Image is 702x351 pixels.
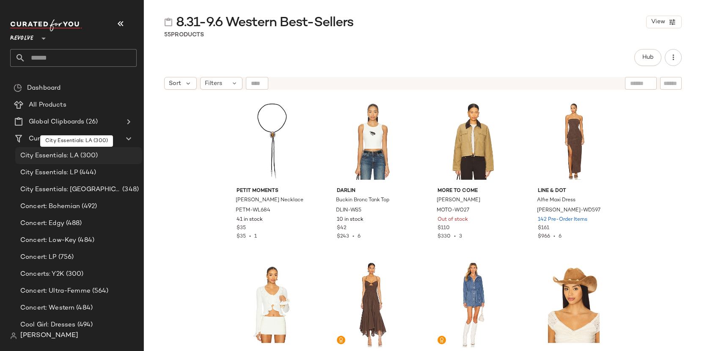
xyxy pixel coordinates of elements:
[439,337,444,343] img: svg%3e
[349,234,358,239] span: •
[451,234,459,239] span: •
[14,84,22,92] img: svg%3e
[438,216,468,224] span: Out of stock
[538,216,587,224] span: 142 Pre-Order Items
[20,151,79,161] span: City Essentials: LA
[531,99,616,184] img: LEAX-WD597_V1.jpg
[74,303,93,313] span: (484)
[337,234,349,239] span: $243
[169,79,181,88] span: Sort
[57,252,74,262] span: (756)
[339,337,344,343] img: svg%3e
[237,216,263,224] span: 41 in stock
[29,134,59,144] span: Curations
[438,234,451,239] span: $330
[29,117,84,127] span: Global Clipboards
[358,234,361,239] span: 6
[29,100,66,110] span: All Products
[20,219,64,228] span: Concert: Edgy
[76,236,94,245] span: (484)
[431,99,516,184] img: MOTO-WO27_V1.jpg
[337,216,363,224] span: 10 in stock
[20,252,57,262] span: Concert: LP
[64,219,82,228] span: (488)
[164,18,173,26] img: svg%3e
[20,286,91,296] span: Concert: Ultra-Femme
[330,262,415,347] img: SDYS-WD109_V1.jpg
[438,187,509,195] span: MORE TO COME
[236,197,303,204] span: [PERSON_NAME] Necklace
[438,225,450,232] span: $110
[538,187,609,195] span: Line & Dot
[254,234,257,239] span: 1
[20,320,76,330] span: Cool Girl: Dresses
[59,134,76,144] span: (511)
[64,269,84,279] span: (300)
[431,262,516,347] img: SPDW-WD1691_V1.jpg
[538,225,549,232] span: $161
[20,331,78,341] span: [PERSON_NAME]
[230,99,315,184] img: PETM-WL684_V1.jpg
[164,32,171,38] span: 55
[84,117,98,127] span: (26)
[10,29,33,44] span: Revolve
[10,332,17,339] img: svg%3e
[651,19,665,25] span: View
[237,225,246,232] span: $35
[537,197,575,204] span: Alfie Maxi Dress
[80,202,97,211] span: (492)
[164,30,204,39] div: Products
[121,185,139,195] span: (348)
[20,236,76,245] span: Concert: Low-Key
[236,207,270,214] span: PETM-WL684
[538,234,550,239] span: $966
[205,79,222,88] span: Filters
[437,197,480,204] span: [PERSON_NAME]
[246,234,254,239] span: •
[20,303,74,313] span: Concert: Western
[237,234,246,239] span: $35
[642,54,654,61] span: Hub
[337,225,347,232] span: $42
[459,234,462,239] span: 3
[330,99,415,184] img: DLIN-WS5_V1.jpg
[531,262,616,347] img: 8OTH-WA362_V1.jpg
[76,320,93,330] span: (494)
[237,187,308,195] span: petit moments
[20,269,64,279] span: Concerts: Y2K
[437,207,469,214] span: MOTO-WO27
[646,16,682,28] button: View
[336,207,361,214] span: DLIN-WS5
[559,234,562,239] span: 6
[20,202,80,211] span: Concert: Bohemian
[537,207,600,214] span: [PERSON_NAME]-WD597
[634,49,661,66] button: Hub
[230,262,315,347] img: MOTO-WK89_V1.jpg
[337,187,408,195] span: Darlin
[27,83,61,93] span: Dashboard
[79,151,98,161] span: (300)
[550,234,559,239] span: •
[20,168,78,178] span: City Essentials: LP
[10,19,82,31] img: cfy_white_logo.C9jOOHJF.svg
[176,14,353,31] span: 8.31-9.6 Western Best-Sellers
[78,168,96,178] span: (444)
[20,185,121,195] span: City Essentials: [GEOGRAPHIC_DATA]
[91,286,109,296] span: (564)
[336,197,389,204] span: Buckin Bronc Tank Top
